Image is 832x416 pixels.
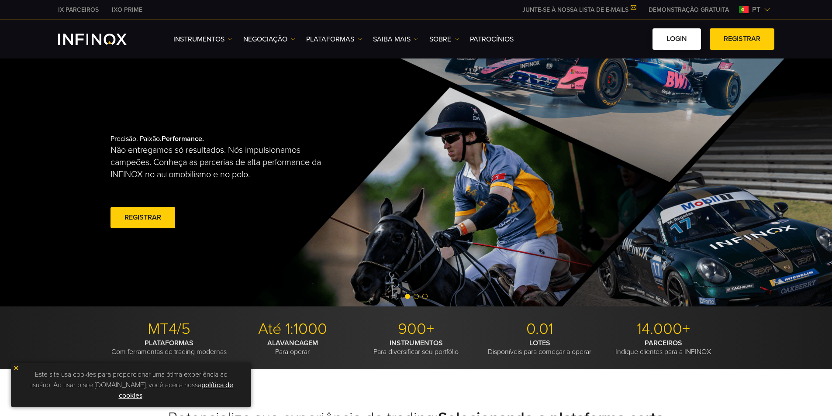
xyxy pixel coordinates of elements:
[481,320,598,339] p: 0.01
[267,339,318,347] strong: ALAVANCAGEM
[15,367,247,403] p: Este site usa cookies para proporcionar uma ótima experiência ao usuário. Ao usar o site [DOMAIN_...
[105,5,149,14] a: INFINOX
[390,339,443,347] strong: INSTRUMENTOS
[243,34,295,45] a: NEGOCIAÇÃO
[710,28,774,50] a: Registrar
[110,120,386,244] div: Precisão. Paixão.
[605,339,722,356] p: Indique clientes para a INFINOX
[481,339,598,356] p: Disponíveis para começar a operar
[429,34,459,45] a: SOBRE
[358,339,475,356] p: Para diversificar seu portfólio
[422,294,428,299] span: Go to slide 3
[373,34,418,45] a: Saiba mais
[405,294,410,299] span: Go to slide 1
[234,320,351,339] p: Até 1:1000
[145,339,193,347] strong: PLATAFORMAS
[110,339,228,356] p: Com ferramentas de trading modernas
[516,6,642,14] a: JUNTE-SE À NOSSA LISTA DE E-MAILS
[605,320,722,339] p: 14.000+
[110,207,175,228] a: Registrar
[306,34,362,45] a: PLATAFORMAS
[645,339,682,347] strong: PARCEIROS
[110,320,228,339] p: MT4/5
[642,5,735,14] a: INFINOX MENU
[358,320,475,339] p: 900+
[652,28,701,50] a: Login
[529,339,550,347] strong: LOTES
[52,5,105,14] a: INFINOX
[414,294,419,299] span: Go to slide 2
[234,339,351,356] p: Para operar
[58,34,147,45] a: INFINOX Logo
[749,4,764,15] span: pt
[173,34,232,45] a: Instrumentos
[110,144,331,181] p: Não entregamos só resultados. Nós impulsionamos campeões. Conheça as parcerias de alta performanc...
[13,365,19,371] img: yellow close icon
[470,34,514,45] a: Patrocínios
[162,134,204,143] strong: Performance.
